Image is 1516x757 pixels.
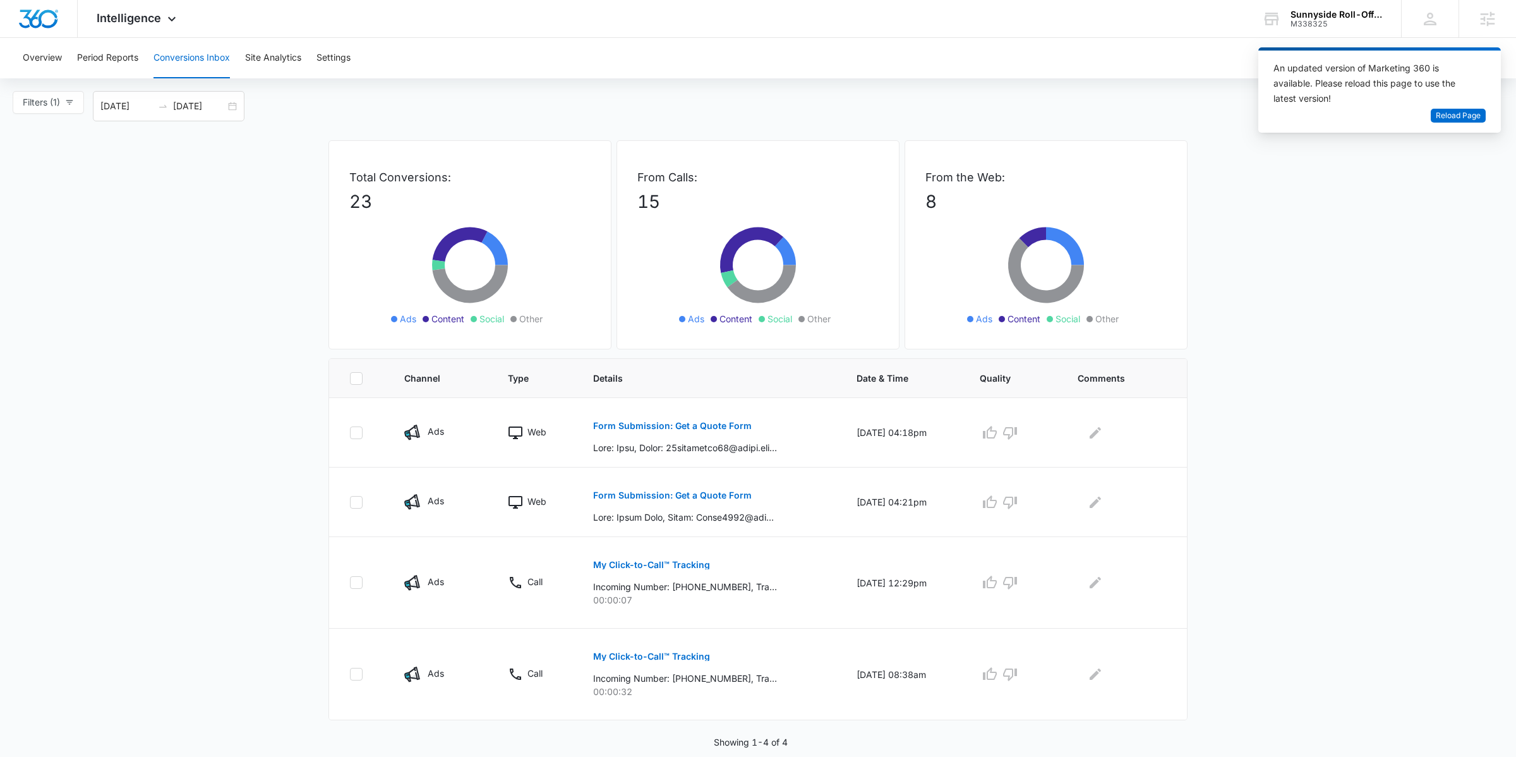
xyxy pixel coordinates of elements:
span: Social [767,312,792,325]
p: Call [527,575,543,588]
span: Content [431,312,464,325]
span: Date & Time [857,372,931,385]
p: Ads [428,494,444,507]
span: Ads [688,312,704,325]
td: [DATE] 04:18pm [841,398,965,468]
p: 23 [349,188,591,215]
p: Total Conversions: [349,169,591,186]
td: [DATE] 04:21pm [841,468,965,537]
span: Type [508,372,544,385]
button: Form Submission: Get a Quote Form [593,480,752,511]
span: Other [807,312,831,325]
p: From Calls: [637,169,879,186]
span: Quality [980,372,1029,385]
button: Conversions Inbox [153,38,230,78]
span: Intelligence [97,11,161,25]
div: account id [1290,20,1383,28]
button: Reload Page [1431,109,1486,123]
button: Edit Comments [1085,664,1105,684]
span: Other [519,312,543,325]
button: Form Submission: Get a Quote Form [593,411,752,441]
button: Period Reports [77,38,138,78]
p: Ads [428,667,444,680]
span: swap-right [158,101,168,111]
p: 00:00:32 [593,685,826,698]
p: Call [527,667,543,680]
button: Edit Comments [1085,572,1105,593]
p: My Click-to-Call™ Tracking [593,560,710,569]
span: Social [479,312,504,325]
span: Comments [1078,372,1148,385]
span: Content [1008,312,1040,325]
span: Ads [976,312,992,325]
td: [DATE] 08:38am [841,629,965,720]
span: Filters (1) [23,95,60,109]
td: [DATE] 12:29pm [841,537,965,629]
span: to [158,101,168,111]
span: Other [1095,312,1119,325]
button: Settings [316,38,351,78]
div: An updated version of Marketing 360 is available. Please reload this page to use the latest version! [1273,61,1471,106]
span: Content [719,312,752,325]
p: My Click-to-Call™ Tracking [593,652,710,661]
p: Lore: Ipsum Dolo, Sitam: Conse4992@adipi.eli, Seddo: 8507871715, Eiusmod Tempori: 4454 u 56la Etd... [593,511,777,524]
button: Edit Comments [1085,423,1105,443]
p: Ads [428,425,444,438]
button: My Click-to-Call™ Tracking [593,550,710,580]
button: Site Analytics [245,38,301,78]
span: Reload Page [1436,110,1481,122]
span: Details [593,372,808,385]
p: Web [527,425,546,439]
p: 8 [925,188,1167,215]
span: Ads [400,312,416,325]
p: Web [527,495,546,508]
p: 00:00:07 [593,593,826,607]
p: Form Submission: Get a Quote Form [593,421,752,430]
span: Channel [404,372,460,385]
input: Start date [100,99,153,113]
div: account name [1290,9,1383,20]
p: Incoming Number: [PHONE_NUMBER], Tracking Number: [PHONE_NUMBER], Ring To: [PHONE_NUMBER], Caller... [593,580,777,593]
p: Form Submission: Get a Quote Form [593,491,752,500]
button: Filters (1) [13,91,84,114]
input: End date [173,99,226,113]
button: Overview [23,38,62,78]
p: From the Web: [925,169,1167,186]
button: Edit Comments [1085,492,1105,512]
span: Social [1056,312,1080,325]
p: Lore: Ipsu, Dolor: 25sitametco68@adipi.eli, Seddo: 9958997555, Eiusmod Tempori: 76490, Utla 30et ... [593,441,777,454]
p: Incoming Number: [PHONE_NUMBER], Tracking Number: [PHONE_NUMBER], Ring To: [PHONE_NUMBER], Caller... [593,672,777,685]
p: Showing 1-4 of 4 [714,736,788,749]
p: 15 [637,188,879,215]
p: Ads [428,575,444,588]
button: My Click-to-Call™ Tracking [593,641,710,672]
